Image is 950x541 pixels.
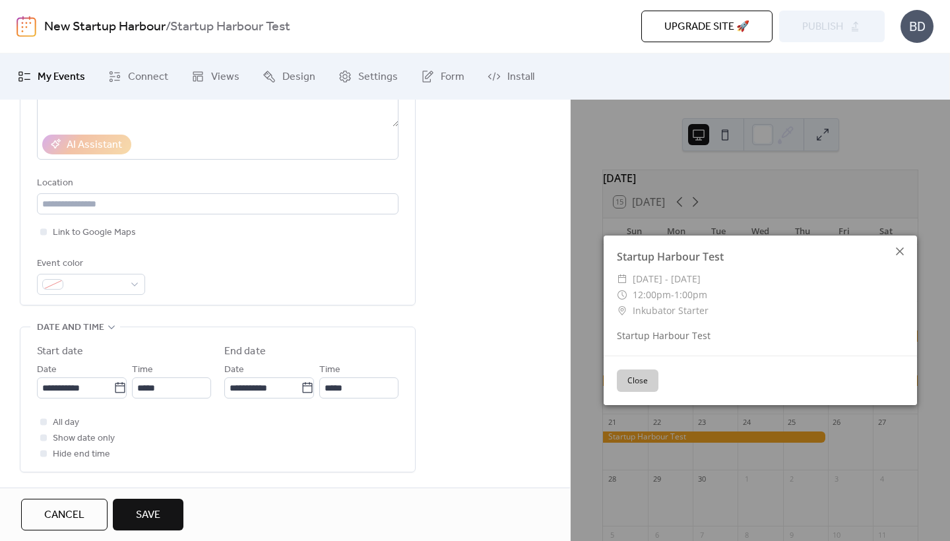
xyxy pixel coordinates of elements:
[21,499,108,530] button: Cancel
[617,369,658,392] button: Close
[674,288,707,301] span: 1:00pm
[37,362,57,378] span: Date
[38,69,85,85] span: My Events
[604,329,917,342] div: Startup Harbour Test
[37,320,104,336] span: Date and time
[181,59,249,94] a: Views
[507,69,534,85] span: Install
[633,288,671,301] span: 12:00pm
[53,225,136,241] span: Link to Google Maps
[358,69,398,85] span: Settings
[617,271,627,287] div: ​
[37,175,396,191] div: Location
[98,59,178,94] a: Connect
[8,59,95,94] a: My Events
[136,507,160,523] span: Save
[901,10,934,43] div: BD
[664,19,749,35] span: Upgrade site 🚀
[411,59,474,94] a: Form
[44,507,84,523] span: Cancel
[211,69,239,85] span: Views
[113,499,183,530] button: Save
[53,447,110,462] span: Hide end time
[170,15,290,40] b: Startup Harbour Test
[37,487,117,503] span: Recurring event
[671,288,674,301] span: -
[37,256,142,272] div: Event color
[441,69,464,85] span: Form
[37,344,83,360] div: Start date
[166,15,170,40] b: /
[633,303,709,319] span: Inkubator Starter
[53,431,115,447] span: Show date only
[132,362,153,378] span: Time
[641,11,773,42] button: Upgrade site 🚀
[604,249,917,265] div: Startup Harbour Test
[633,271,701,287] span: [DATE] - [DATE]
[478,59,544,94] a: Install
[44,15,166,40] a: New Startup Harbour
[617,287,627,303] div: ​
[282,69,315,85] span: Design
[16,16,36,37] img: logo
[319,362,340,378] span: Time
[329,59,408,94] a: Settings
[617,303,627,319] div: ​
[53,415,79,431] span: All day
[224,344,266,360] div: End date
[224,362,244,378] span: Date
[253,59,325,94] a: Design
[128,69,168,85] span: Connect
